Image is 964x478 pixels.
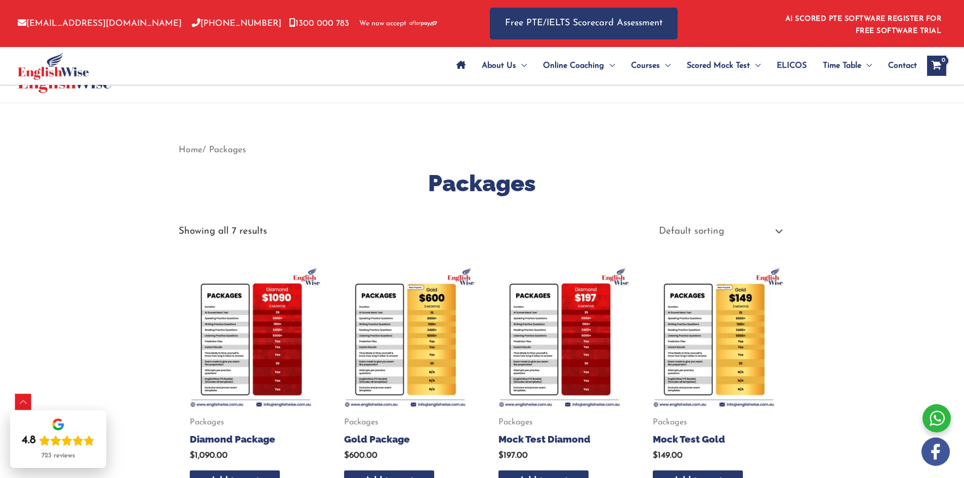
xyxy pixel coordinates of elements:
a: About UsMenu Toggle [474,48,535,83]
a: [PHONE_NUMBER] [192,19,281,28]
img: Diamond Package [179,265,323,409]
span: Menu Toggle [861,48,872,83]
a: CoursesMenu Toggle [623,48,679,83]
aside: Header Widget 1 [779,7,946,40]
span: Packages [653,417,774,428]
select: Shop order [651,222,785,241]
a: Diamond Package [190,433,311,450]
span: $ [190,451,195,460]
span: $ [498,451,504,460]
h2: Diamond Package [190,433,311,446]
a: Contact [880,48,917,83]
span: Menu Toggle [604,48,615,83]
h1: Packages [179,167,786,199]
bdi: 1,090.00 [190,451,228,460]
span: About Us [482,48,516,83]
a: Time TableMenu Toggle [815,48,880,83]
a: Home [179,146,202,154]
a: Online CoachingMenu Toggle [535,48,623,83]
span: ELICOS [777,48,807,83]
span: Packages [344,417,465,428]
bdi: 149.00 [653,451,683,460]
img: Mock Test Diamond [487,265,632,409]
a: Free PTE/IELTS Scorecard Assessment [490,8,678,39]
div: 4.8 [22,433,36,448]
span: Menu Toggle [750,48,761,83]
span: $ [344,451,349,460]
a: AI SCORED PTE SOFTWARE REGISTER FOR FREE SOFTWARE TRIAL [785,15,942,35]
a: Mock Test Gold [653,433,774,450]
h2: Gold Package [344,433,465,446]
span: Menu Toggle [516,48,527,83]
img: Mock Test Gold [642,265,786,409]
span: Contact [888,48,917,83]
nav: Breadcrumb [179,142,786,158]
span: Packages [498,417,619,428]
a: [EMAIL_ADDRESS][DOMAIN_NAME] [18,19,182,28]
h2: Mock Test Diamond [498,433,619,446]
a: Mock Test Diamond [498,433,619,450]
a: View Shopping Cart, empty [927,56,946,76]
span: Menu Toggle [660,48,670,83]
a: Gold Package [344,433,465,450]
div: Rating: 4.8 out of 5 [22,433,95,448]
img: Gold Package [333,265,477,409]
img: white-facebook.png [921,438,950,466]
span: Courses [631,48,660,83]
a: ELICOS [769,48,815,83]
a: Scored Mock TestMenu Toggle [679,48,769,83]
bdi: 197.00 [498,451,528,460]
nav: Site Navigation: Main Menu [448,48,917,83]
span: Scored Mock Test [687,48,750,83]
bdi: 600.00 [344,451,378,460]
img: Afterpay-Logo [409,21,437,26]
span: $ [653,451,658,460]
img: cropped-ew-logo [18,52,89,80]
a: 1300 000 783 [289,19,349,28]
span: We now accept [359,19,406,29]
h2: Mock Test Gold [653,433,774,446]
div: 723 reviews [41,452,75,460]
p: Showing all 7 results [179,227,267,236]
span: Time Table [823,48,861,83]
span: Packages [190,417,311,428]
span: Online Coaching [543,48,604,83]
